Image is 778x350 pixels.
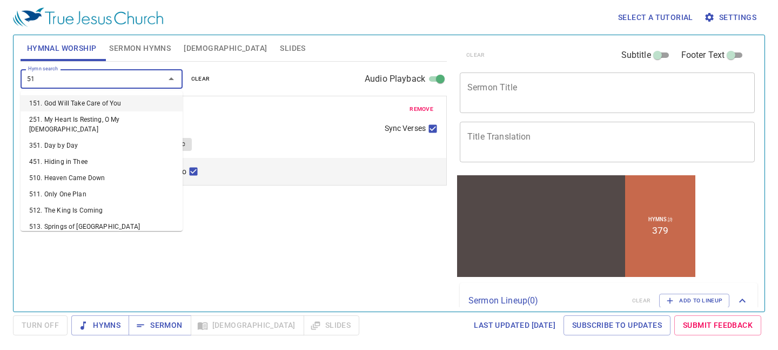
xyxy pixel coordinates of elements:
img: True Jesus Church [13,8,163,27]
div: Sermon Lineup(0)clearAdd to Lineup [460,283,757,319]
span: Slides [280,42,305,55]
button: Select a tutorial [614,8,697,28]
span: Subscribe to Updates [572,319,662,332]
a: Submit Feedback [674,315,761,335]
button: Close [164,71,179,87]
li: 251. My Heart Is Resting, O My [DEMOGRAPHIC_DATA] [21,111,183,137]
button: Add to Lineup [659,294,729,308]
span: Add to Lineup [666,296,722,306]
span: Settings [706,11,756,24]
button: remove [403,103,440,116]
span: Submit Feedback [683,319,753,332]
span: Hymns [80,319,120,332]
iframe: from-child [455,174,697,279]
li: 351. Day by Day [21,137,183,154]
span: Select a tutorial [618,11,693,24]
button: Settings [702,8,761,28]
li: 511. Only One Plan [21,186,183,202]
span: Sermon Hymns [109,42,171,55]
p: Sermon Lineup ( 0 ) [468,294,623,307]
li: 451. Hiding in Thee [21,154,183,170]
span: Subtitle [621,49,651,62]
li: 510. Heaven Came Down [21,170,183,186]
span: Footer Text [681,49,725,62]
span: Sermon [137,319,182,332]
span: Sync Verses [385,123,426,134]
button: Hymns [71,315,129,335]
span: Audio Playback [365,72,425,85]
span: Last updated [DATE] [474,319,555,332]
a: Last updated [DATE] [470,315,560,335]
span: Hymnal Worship [27,42,97,55]
span: clear [191,74,210,84]
li: 513. Springs of [GEOGRAPHIC_DATA] [21,219,183,235]
li: 151. God Will Take Care of You [21,95,183,111]
span: [DEMOGRAPHIC_DATA] [184,42,267,55]
li: 512. The King Is Coming [21,202,183,219]
span: remove [410,104,433,114]
a: Subscribe to Updates [564,315,670,335]
button: clear [185,72,217,85]
button: Sermon [129,315,191,335]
